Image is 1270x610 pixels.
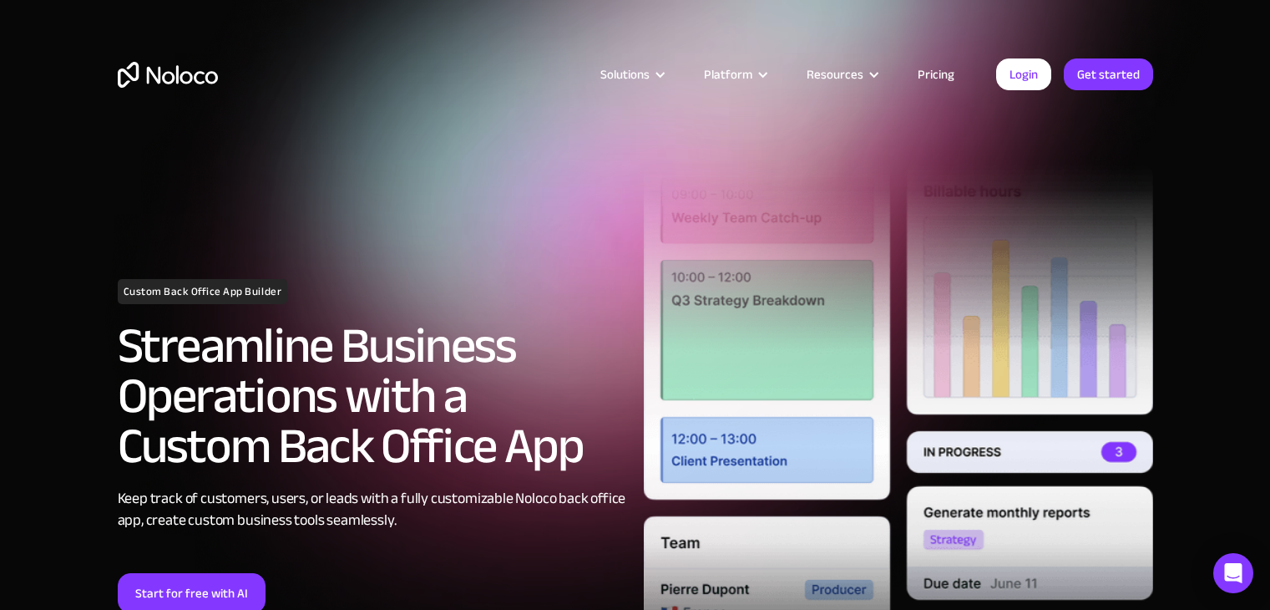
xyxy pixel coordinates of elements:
[118,321,627,471] h2: Streamline Business Operations with a Custom Back Office App
[996,58,1051,90] a: Login
[118,279,288,304] h1: Custom Back Office App Builder
[579,64,683,85] div: Solutions
[600,64,650,85] div: Solutions
[807,64,863,85] div: Resources
[118,488,627,531] div: Keep track of customers, users, or leads with a fully customizable Noloco back office app, create...
[704,64,752,85] div: Platform
[1213,553,1253,593] div: Open Intercom Messenger
[1064,58,1153,90] a: Get started
[683,64,786,85] div: Platform
[897,64,975,85] a: Pricing
[118,62,218,88] a: home
[786,64,897,85] div: Resources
